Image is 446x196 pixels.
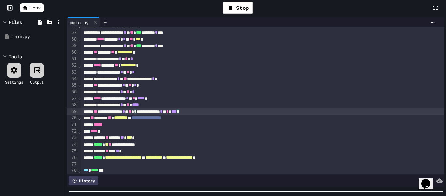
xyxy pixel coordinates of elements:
[67,36,78,43] div: 58
[67,154,78,161] div: 76
[67,121,78,128] div: 71
[67,128,78,134] div: 72
[419,170,439,189] iframe: chat widget
[78,63,81,68] span: Fold line
[78,168,81,173] span: Fold line
[67,49,78,56] div: 60
[67,102,78,108] div: 68
[67,115,78,121] div: 70
[69,176,98,185] div: History
[67,76,78,82] div: 64
[78,115,81,120] span: Fold line
[9,53,22,60] div: Tools
[67,108,78,115] div: 69
[67,134,78,141] div: 73
[78,49,81,55] span: Fold line
[9,19,22,26] div: Files
[67,19,92,26] div: main.py
[67,89,78,95] div: 66
[5,79,23,85] div: Settings
[78,129,81,134] span: Fold line
[78,96,81,101] span: Fold line
[67,69,78,76] div: 63
[67,161,78,168] div: 77
[67,17,100,27] div: main.py
[78,36,81,42] span: Fold line
[29,5,41,11] span: Home
[20,3,44,12] a: Home
[223,2,253,14] div: Stop
[67,174,78,181] div: 79
[67,62,78,69] div: 62
[67,82,78,89] div: 65
[67,141,78,148] div: 74
[67,43,78,49] div: 59
[67,95,78,102] div: 67
[67,148,78,154] div: 75
[67,56,78,62] div: 61
[12,33,63,40] div: main.py
[67,167,78,174] div: 78
[30,79,44,85] div: Output
[67,29,78,36] div: 57
[78,82,81,88] span: Fold line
